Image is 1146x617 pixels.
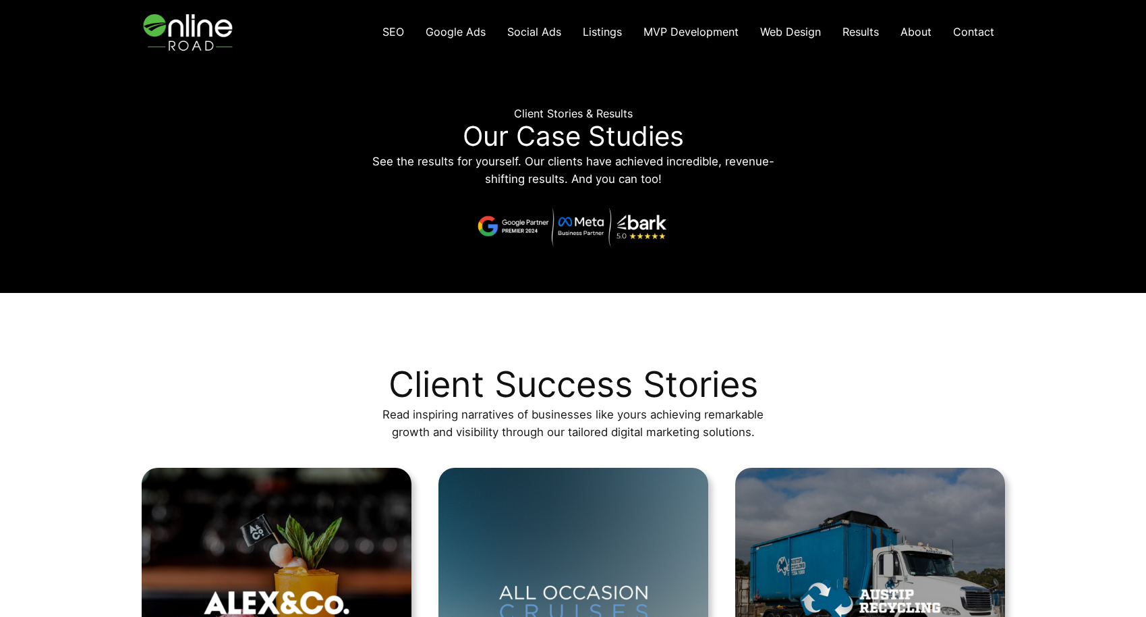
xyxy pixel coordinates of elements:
[749,18,832,46] a: Web Design
[890,18,942,46] a: About
[507,25,561,38] span: Social Ads
[382,25,404,38] span: SEO
[496,18,572,46] a: Social Ads
[364,120,782,153] p: Our Case Studies
[832,18,890,46] a: Results
[900,25,932,38] span: About
[426,25,486,38] span: Google Ads
[572,18,633,46] a: Listings
[633,18,749,46] a: MVP Development
[942,18,1005,46] a: Contact
[364,107,782,120] h6: Client Stories & Results
[643,25,739,38] span: MVP Development
[364,406,782,441] p: Read inspiring narratives of businesses like yours achieving remarkable growth and visibility thr...
[760,25,821,38] span: Web Design
[583,25,622,38] span: Listings
[953,25,994,38] span: Contact
[389,363,758,406] h2: Client Success Stories
[372,18,1005,46] nav: Navigation
[372,18,415,46] a: SEO
[415,18,496,46] a: Google Ads
[842,25,879,38] span: Results
[364,153,782,188] p: See the results for yourself. Our clients have achieved incredible, revenue-shifting results. And...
